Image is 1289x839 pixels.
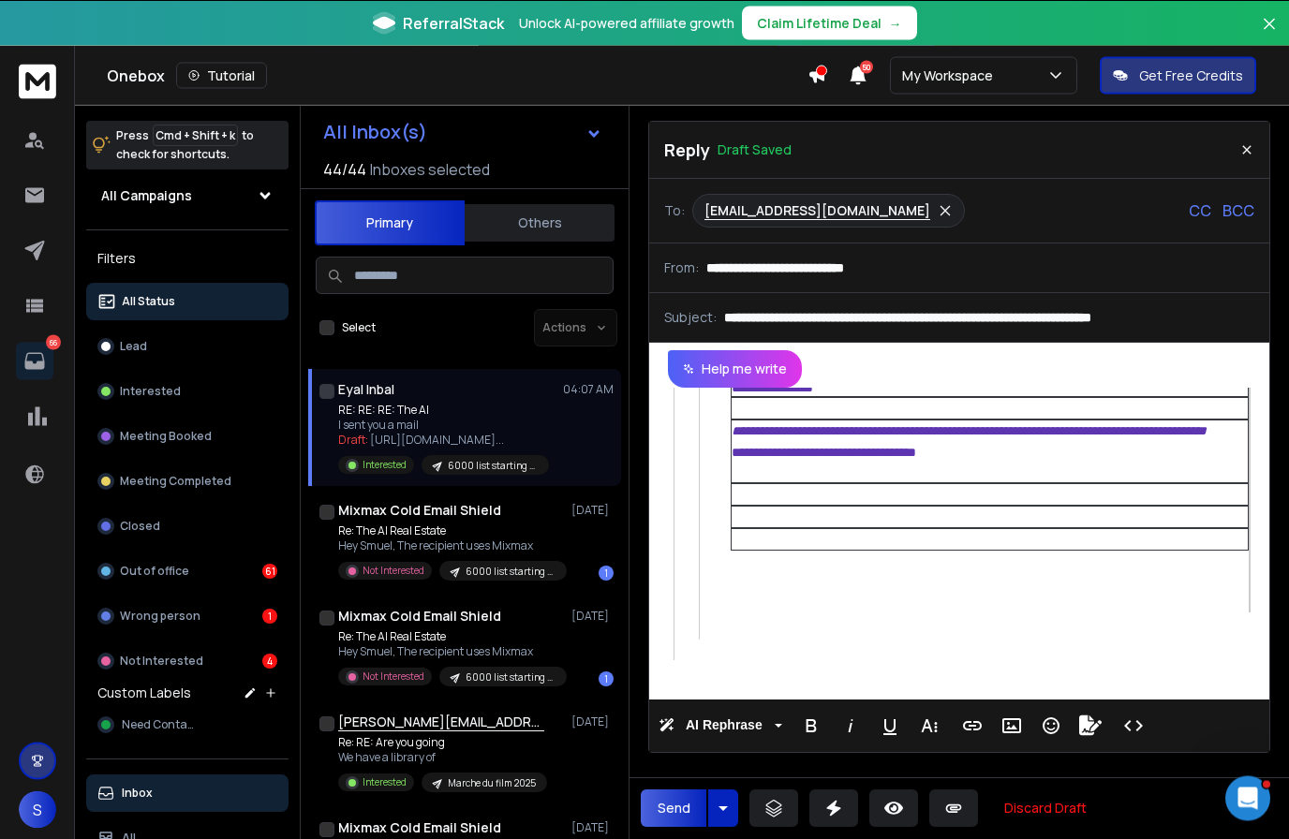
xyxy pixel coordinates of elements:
button: S [19,790,56,828]
p: Marche du film 2025 [448,776,536,790]
button: Others [465,202,615,243]
h3: Custom Labels [97,684,191,702]
p: Draft Saved [718,140,792,159]
p: 6000 list starting with 130 [448,459,538,473]
p: Unlock AI-powered affiliate growth [519,13,734,32]
button: Insert Image (Ctrl+P) [994,707,1030,744]
p: All Status [122,294,175,309]
p: From: [664,258,699,277]
div: Onebox [107,62,807,88]
p: Not Interested [363,564,424,578]
button: Tutorial [176,62,267,88]
h3: Filters [86,245,289,272]
h1: Mixmax Cold Email Shield [338,607,501,626]
p: Hey Smuel, The recipient uses Mixmax [338,644,563,659]
button: All Campaigns [86,177,289,214]
button: Meeting Completed [86,463,289,500]
span: ReferralStack [403,11,504,34]
p: 66 [46,334,61,349]
p: 04:07 AM [563,382,614,397]
button: Lead [86,328,289,365]
button: All Status [86,283,289,320]
p: BCC [1222,199,1254,222]
span: AI Rephrase [682,717,766,733]
button: Help me write [668,350,802,388]
span: Need Contact [122,717,199,732]
button: Signature [1073,707,1108,744]
div: 1 [262,609,277,624]
p: Re: The AI Real Estate [338,629,563,644]
button: Discard Draft [989,789,1102,827]
button: Close banner [1257,11,1282,56]
button: Wrong person1 [86,597,289,635]
iframe: Intercom live chat [1225,775,1270,820]
button: Underline (Ctrl+U) [872,707,908,744]
p: Not Interested [363,670,424,684]
button: Bold (Ctrl+B) [793,707,829,744]
div: 1 [599,671,614,686]
p: Get Free Credits [1139,66,1243,84]
h1: Eyal Inbal [338,380,394,399]
h1: Mixmax Cold Email Shield [338,501,501,520]
p: Interested [120,384,181,399]
p: Meeting Completed [120,474,231,489]
h1: All Inbox(s) [323,123,427,141]
span: 44 / 44 [323,158,366,181]
p: Interested [363,775,407,789]
h3: Inboxes selected [370,158,490,181]
p: [DATE] [571,714,614,729]
div: 1 [599,566,614,581]
button: Need Contact [86,706,289,743]
p: Re: RE: Are you going [338,735,547,750]
p: Interested [363,458,407,472]
a: 66 [16,342,53,379]
p: CC [1189,199,1211,222]
div: 61 [262,564,277,579]
button: Send [641,789,706,827]
p: Not Interested [120,654,203,669]
p: 6000 list starting with 130 [466,670,556,684]
button: AI Rephrase [655,707,786,744]
span: [URL][DOMAIN_NAME] ... [370,432,504,448]
p: Out of office [120,564,189,579]
div: 4 [262,654,277,669]
p: 6000 list starting with 130 [466,565,556,579]
span: Cmd + Shift + k [153,125,238,146]
p: Reply [664,137,710,163]
p: [DATE] [571,609,614,624]
label: Select [342,320,376,335]
p: RE: RE: RE: The AI [338,403,549,418]
p: Meeting Booked [120,429,212,444]
span: → [889,13,902,32]
span: Draft: [338,432,368,448]
p: My Workspace [902,66,1000,84]
button: Closed [86,508,289,545]
button: Emoticons [1033,707,1069,744]
p: Wrong person [120,609,200,624]
p: Re: The AI Real Estate [338,523,563,538]
button: Meeting Booked [86,418,289,455]
h1: Mixmax Cold Email Shield [338,818,501,837]
p: We have a library of [338,750,547,765]
button: Get Free Credits [1100,56,1256,94]
p: To: [664,201,685,220]
button: Not Interested4 [86,642,289,680]
button: All Inbox(s) [308,113,617,151]
button: Italic (Ctrl+I) [833,707,868,744]
button: More Text [911,707,947,744]
p: Press to check for shortcuts. [116,126,254,164]
button: Code View [1116,707,1151,744]
button: Out of office61 [86,552,289,590]
span: 50 [860,60,873,73]
p: Lead [120,339,147,354]
p: Hey Smuel, The recipient uses Mixmax [338,538,563,553]
button: Claim Lifetime Deal→ [742,6,917,39]
p: Closed [120,519,160,534]
p: [DATE] [571,503,614,518]
p: Inbox [122,786,153,801]
button: Primary [315,200,465,245]
button: Interested [86,373,289,410]
h1: All Campaigns [101,186,192,205]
